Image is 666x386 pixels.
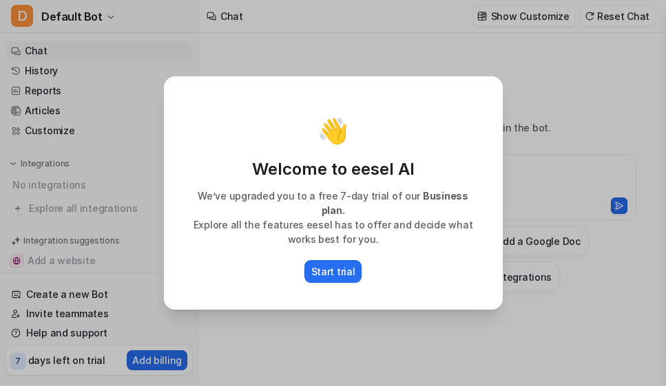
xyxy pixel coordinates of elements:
p: Start trial [311,264,355,279]
p: We’ve upgraded you to a free 7-day trial of our [180,189,487,217]
button: Start trial [304,260,362,283]
p: 👋 [318,117,348,144]
p: Welcome to eesel AI [180,158,487,180]
p: Explore all the features eesel has to offer and decide what works best for you. [180,217,487,246]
